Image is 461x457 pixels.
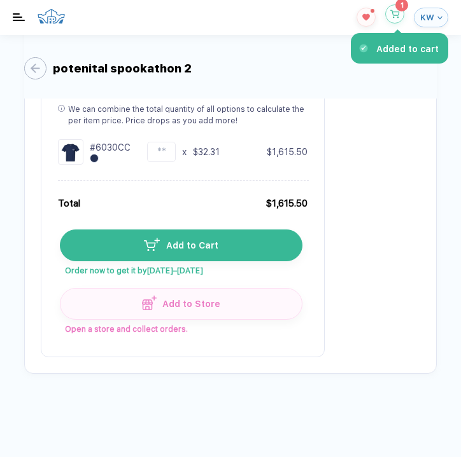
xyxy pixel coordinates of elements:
img: Design Group Summary Cell [58,139,83,165]
button: Added to cart [385,4,404,24]
img: menu [13,13,25,21]
span: 1 [401,1,404,9]
div: potenital spookathon 2 [53,62,192,75]
img: icon [142,296,157,310]
button: KW [414,8,448,27]
div: Added to cart [376,44,439,53]
img: crown [37,4,66,28]
button: iconAdd to Cart [60,229,302,261]
span: Add to Cart [160,240,218,250]
div: We can combine the total quantity of all options to calculate the per item price. Price drops as ... [68,104,308,126]
div: Total [58,196,80,210]
button: iconAdd to Store [60,288,302,320]
span: Order now to get it by [DATE]–[DATE] [60,261,301,275]
div: $1,615.50 [266,196,308,210]
sup: 1 [371,9,374,13]
div: $1,615.50 [267,146,308,158]
div: $32.31 [193,146,220,158]
span: Open a store and collect orders. [60,320,301,334]
div: # 6030CC [90,141,131,154]
span: Add to Store [157,299,221,309]
div: x [182,146,187,158]
span: KW [420,13,434,22]
img: icon [144,238,160,250]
